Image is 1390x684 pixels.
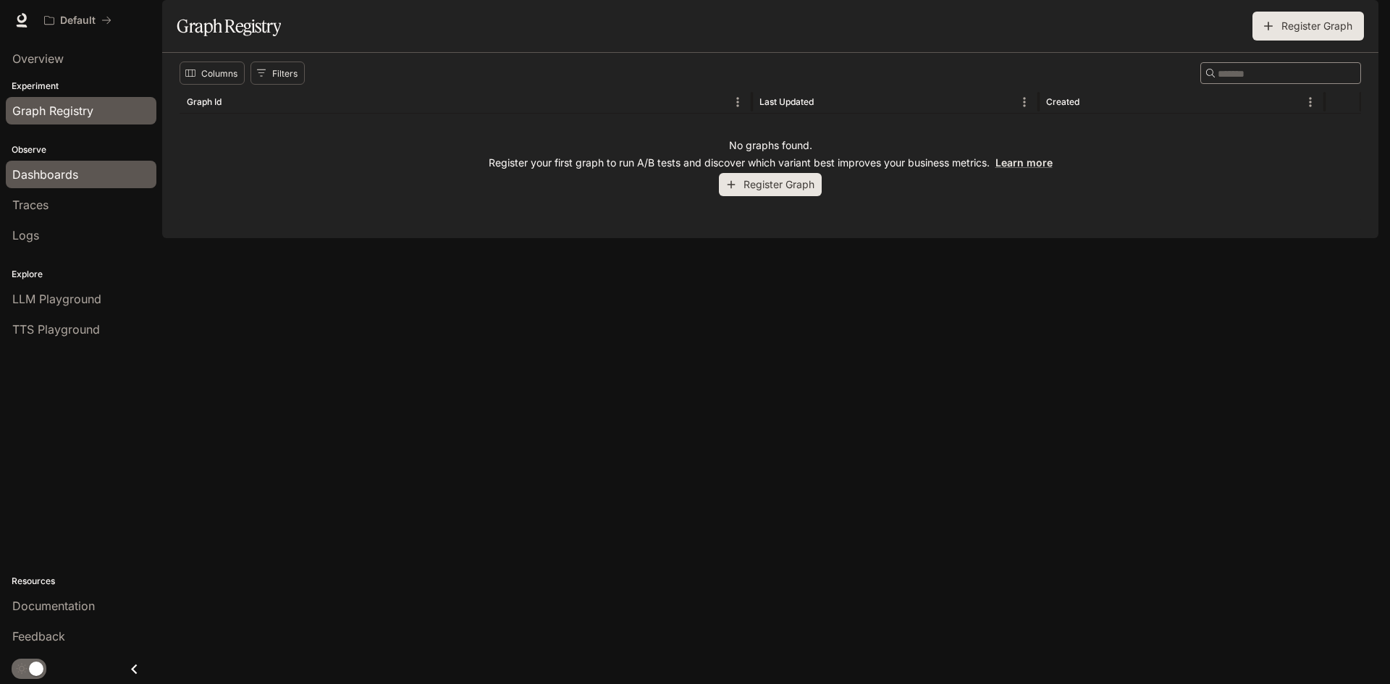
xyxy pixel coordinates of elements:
div: Graph Id [187,96,222,107]
button: Sort [223,91,245,113]
div: Created [1046,96,1079,107]
h1: Graph Registry [177,12,281,41]
a: Learn more [995,156,1053,169]
button: Sort [1081,91,1103,113]
button: Menu [1300,91,1321,113]
button: Register Graph [719,173,822,197]
button: Menu [1014,91,1035,113]
button: Menu [727,91,749,113]
p: No graphs found. [729,138,812,153]
div: Last Updated [759,96,814,107]
div: Search [1200,62,1361,84]
button: Register Graph [1252,12,1364,41]
button: All workspaces [38,6,118,35]
button: Sort [815,91,837,113]
p: Default [60,14,96,27]
button: Show filters [250,62,305,85]
p: Register your first graph to run A/B tests and discover which variant best improves your business... [489,156,1053,170]
button: Select columns [180,62,245,85]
